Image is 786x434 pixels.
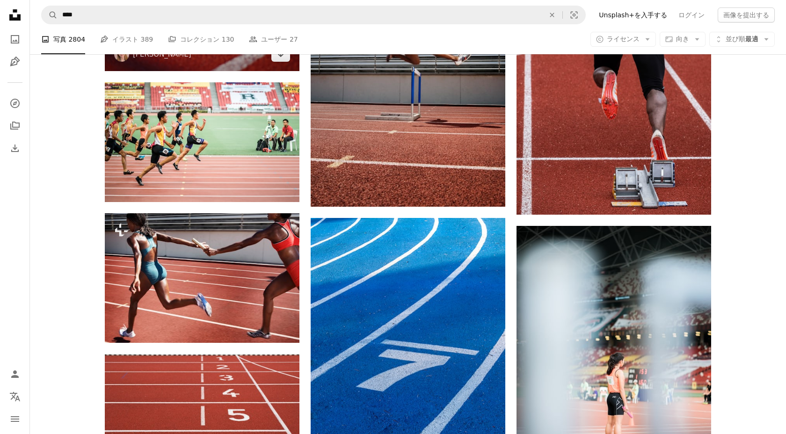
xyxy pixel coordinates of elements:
[100,24,153,54] a: イラスト 389
[41,6,586,24] form: サイト内でビジュアルを探す
[105,413,299,422] a: 日中のランニングフィールド
[726,35,745,43] span: 並び順
[311,359,505,368] a: 白と黒の歩行者用ライン
[105,82,299,202] img: 陸上競技場を走る男性のグループ
[676,35,689,43] span: 向き
[311,56,505,65] a: トラックのハードルを飛び越える女性
[105,137,299,146] a: 陸上競技場を走る男性のグループ
[6,365,24,383] a: ログイン / 登録する
[141,34,153,44] span: 389
[517,367,711,376] a: 警棒を持って立っている女性
[563,6,585,24] button: ビジュアル検索
[709,32,775,47] button: 並び順最適
[42,6,58,24] button: Unsplashで検索する
[517,64,711,72] a: 日中のアスレチックはスタートラインに立っている
[673,7,710,22] a: ログイン
[290,34,298,44] span: 27
[105,213,299,343] img: 手をつないでトラックを走る2人の女性
[6,116,24,135] a: コレクション
[6,139,24,158] a: ダウンロード履歴
[6,30,24,49] a: 写真
[593,7,673,22] a: Unsplash+を入手する
[590,32,656,47] button: ライセンス
[6,52,24,71] a: イラスト
[6,387,24,406] button: 言語
[105,274,299,282] a: 手をつないでトラックを走る2人の女性
[726,35,758,44] span: 最適
[168,24,234,54] a: コレクション 130
[249,24,298,54] a: ユーザー 27
[6,94,24,113] a: 探す
[222,34,234,44] span: 130
[542,6,562,24] button: 全てクリア
[718,7,775,22] button: 画像を提出する
[6,410,24,428] button: メニュー
[6,6,24,26] a: ホーム — Unsplash
[660,32,706,47] button: 向き
[607,35,640,43] span: ライセンス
